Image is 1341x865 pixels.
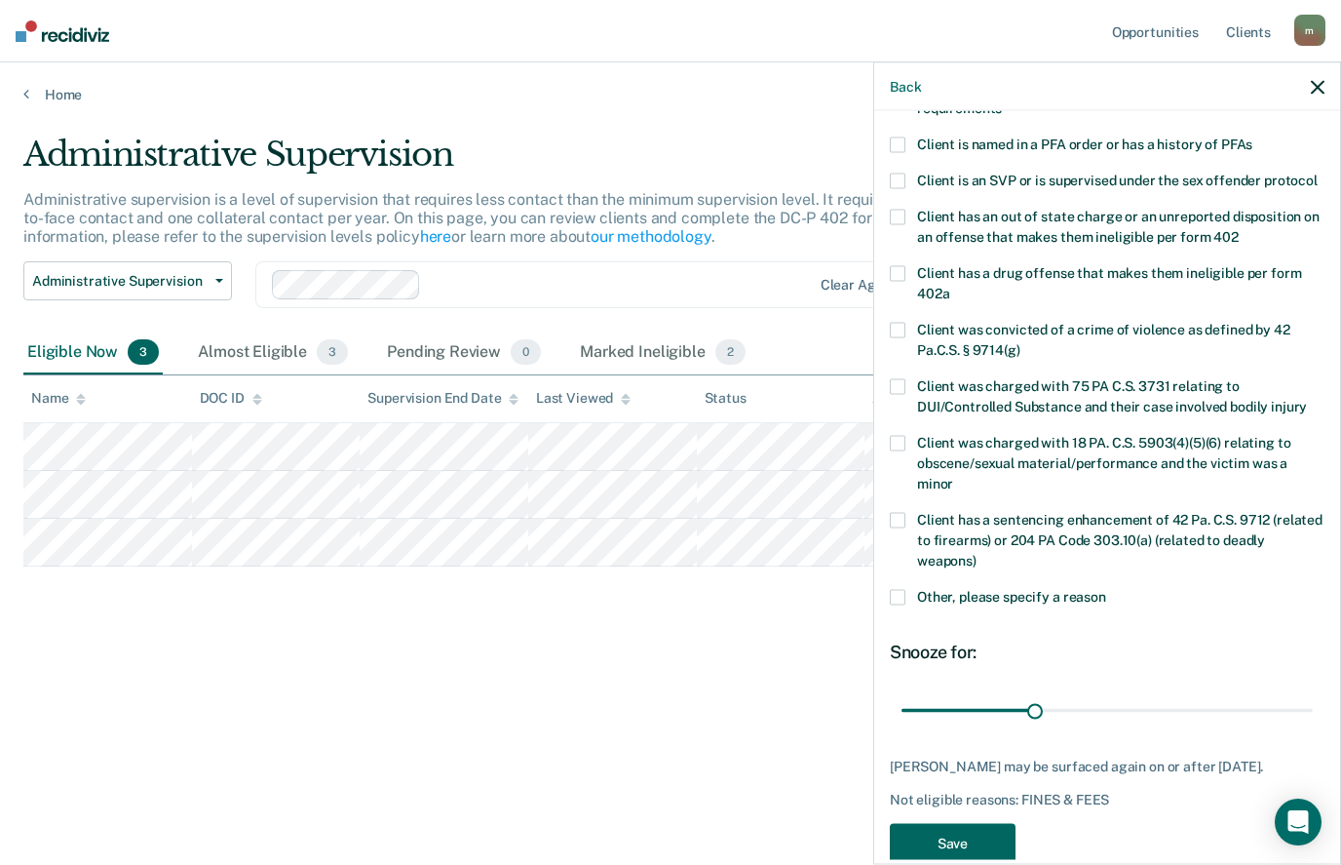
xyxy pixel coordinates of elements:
div: Open Intercom Messenger [1275,799,1322,845]
button: Back [890,78,921,95]
span: Client has a drug offense that makes them ineligible per form 402a [917,264,1301,300]
span: Other, please specify a reason [917,588,1106,604]
span: Client was charged with 75 PA C.S. 3731 relating to DUI/Controlled Substance and their case invol... [917,377,1307,413]
div: Not eligible reasons: FINES & FEES [890,791,1324,807]
div: Marked Ineligible [576,332,749,374]
div: Status [705,390,747,407]
div: Name [31,390,86,407]
span: 2 [715,339,746,365]
span: Administrative Supervision [32,273,208,290]
span: Client has a sentencing enhancement of 42 Pa. C.S. 9712 (related to firearms) or 204 PA Code 303.... [917,511,1322,568]
span: Client is named in a PFA order or has a history of PFAs [917,136,1252,151]
span: 3 [128,339,159,365]
div: Eligible Now [23,332,163,374]
div: Supervision End Date [367,390,518,407]
button: Save [890,823,1015,863]
a: our methodology [591,227,711,246]
div: [PERSON_NAME] may be surfaced again on or after [DATE]. [890,759,1324,775]
div: Snooze for: [890,641,1324,662]
div: Last Viewed [536,390,631,407]
span: 3 [317,339,348,365]
span: Client was charged with 18 PA. C.S. 5903(4)(5)(6) relating to obscene/sexual material/performance... [917,434,1290,491]
div: m [1294,15,1325,46]
div: Administrative Supervision [23,135,1029,190]
div: DOC ID [200,390,262,407]
span: Client is an SVP or is supervised under the sex offender protocol [917,172,1318,187]
div: Pending Review [383,332,545,374]
span: 0 [511,339,541,365]
span: Client was convicted of a crime of violence as defined by 42 Pa.C.S. § 9714(g) [917,321,1290,357]
div: Almost Eligible [194,332,352,374]
a: here [420,227,451,246]
div: Clear agents [821,277,903,294]
a: Home [23,86,1318,103]
span: Client has an out of state charge or an unreported disposition on an offense that makes them inel... [917,208,1320,244]
p: Administrative supervision is a level of supervision that requires less contact than the minimum ... [23,190,1023,246]
img: Recidiviz [16,20,109,42]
